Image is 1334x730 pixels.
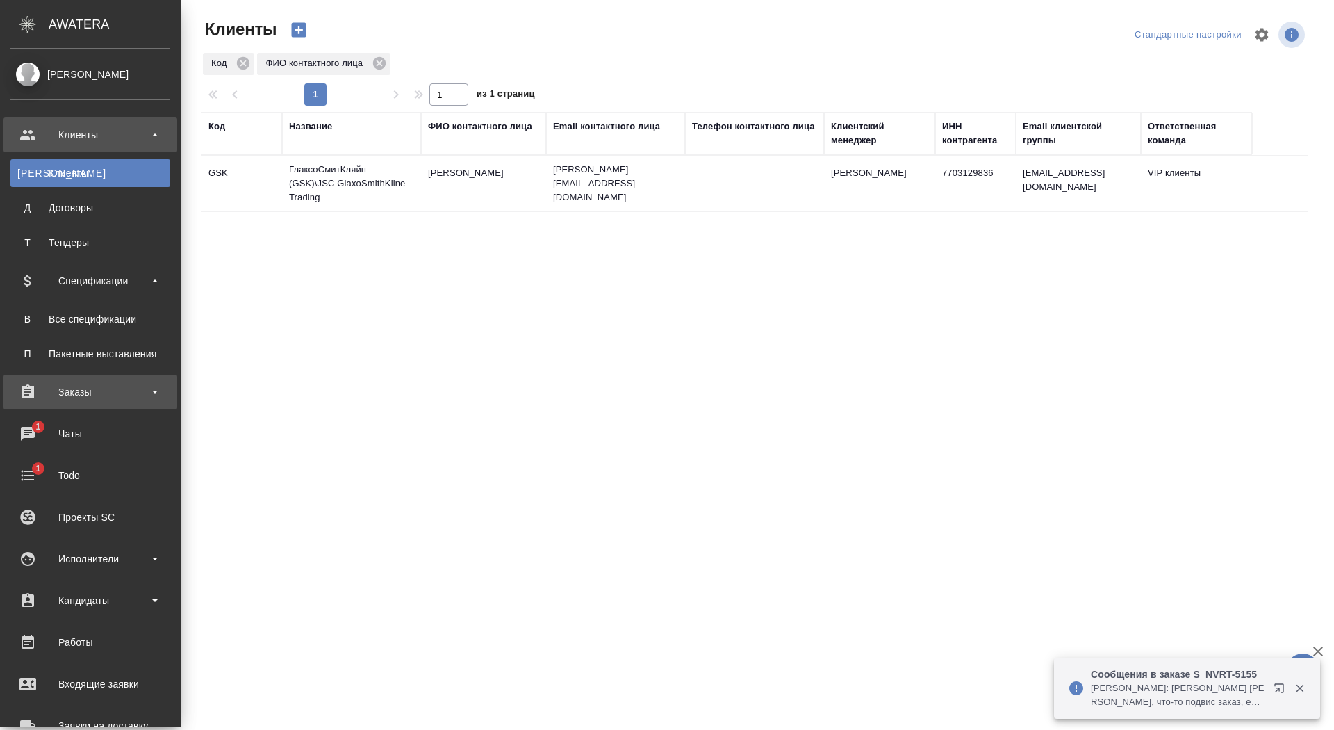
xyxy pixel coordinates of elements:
[282,156,421,211] td: ГлаксоСмитКляйн (GSK)\JSC GlaxoSmithKline Trading
[3,416,177,451] a: 1Чаты
[10,67,170,82] div: [PERSON_NAME]
[1016,159,1141,208] td: [EMAIL_ADDRESS][DOMAIN_NAME]
[10,465,170,486] div: Todo
[3,625,177,660] a: Работы
[282,18,315,42] button: Создать
[17,347,163,361] div: Пакетные выставления
[1285,682,1314,695] button: Закрыть
[27,462,49,476] span: 1
[553,163,678,204] p: [PERSON_NAME][EMAIL_ADDRESS][DOMAIN_NAME]
[10,423,170,444] div: Чаты
[10,549,170,569] div: Исполнители
[49,10,181,38] div: AWATERA
[1265,674,1299,708] button: Открыть в новой вкладке
[201,159,282,208] td: GSK
[201,18,277,40] span: Клиенты
[477,86,535,106] span: из 1 страниц
[1023,120,1134,147] div: Email клиентской группы
[10,194,170,222] a: ДДоговоры
[942,120,1009,147] div: ИНН контрагента
[831,120,928,147] div: Клиентский менеджер
[10,305,170,333] a: ВВсе спецификации
[10,229,170,257] a: ТТендеры
[1131,24,1245,46] div: split button
[1245,18,1278,51] span: Настроить таблицу
[27,420,49,434] span: 1
[3,500,177,535] a: Проекты SC
[1091,681,1265,709] p: [PERSON_NAME]: [PERSON_NAME] [PERSON_NAME], что-то подвис заказ, еще не было согласования?
[421,159,546,208] td: [PERSON_NAME]
[208,120,225,133] div: Код
[10,507,170,528] div: Проекты SC
[289,120,332,133] div: Название
[10,340,170,368] a: ППакетные выставления
[10,270,170,291] div: Спецификации
[17,236,163,250] div: Тендеры
[10,382,170,403] div: Заказы
[265,56,368,70] p: ФИО контактного лица
[17,201,163,215] div: Договоры
[824,159,935,208] td: [PERSON_NAME]
[935,159,1016,208] td: 7703129836
[17,166,163,180] div: Клиенты
[17,312,163,326] div: Все спецификации
[692,120,815,133] div: Телефон контактного лица
[10,674,170,695] div: Входящие заявки
[428,120,532,133] div: ФИО контактного лица
[211,56,231,70] p: Код
[1141,159,1252,208] td: VIP клиенты
[257,53,390,75] div: ФИО контактного лица
[10,159,170,187] a: [PERSON_NAME]Клиенты
[1278,22,1308,48] span: Посмотреть информацию
[3,667,177,701] a: Входящие заявки
[553,120,660,133] div: Email контактного лица
[10,590,170,611] div: Кандидаты
[1148,120,1245,147] div: Ответственная команда
[203,53,254,75] div: Код
[10,632,170,653] div: Работы
[10,124,170,145] div: Клиенты
[1091,667,1265,681] p: Сообщения в заказе S_NVRT-5155
[3,458,177,493] a: 1Todo
[1285,654,1320,688] button: 🙏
